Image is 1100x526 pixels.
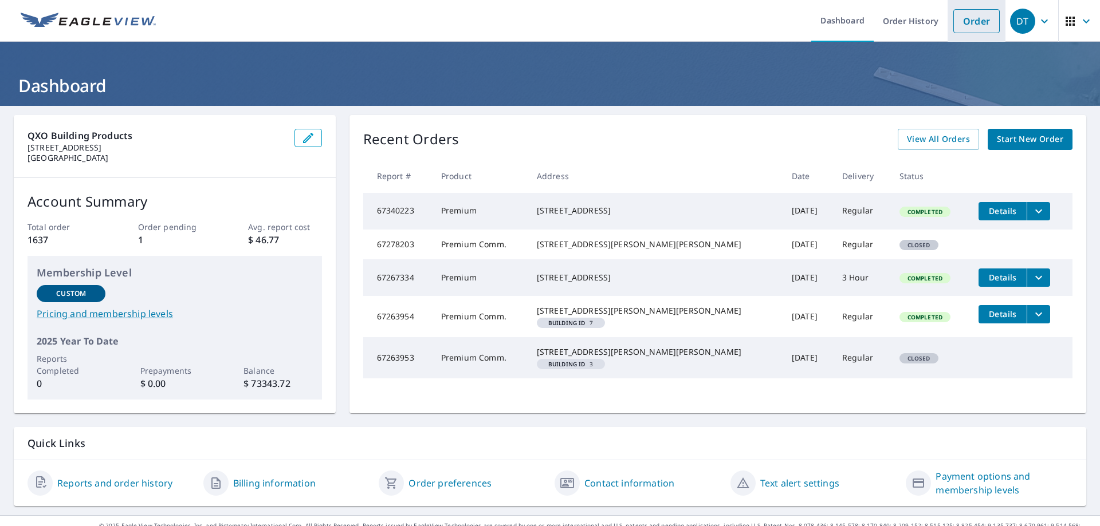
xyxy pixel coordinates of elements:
[27,191,322,212] p: Account Summary
[363,230,432,259] td: 67278203
[37,353,105,377] p: Reports Completed
[979,202,1027,220] button: detailsBtn-67340223
[1027,268,1050,287] button: filesDropdownBtn-67267334
[783,259,833,296] td: [DATE]
[37,377,105,390] p: 0
[57,476,172,490] a: Reports and order history
[363,159,432,193] th: Report #
[432,159,528,193] th: Product
[1027,305,1050,323] button: filesDropdownBtn-67263954
[27,143,285,153] p: [STREET_ADDRESS]
[432,230,528,259] td: Premium Comm.
[27,129,285,143] p: QXO Building Products
[27,233,101,247] p: 1637
[783,159,833,193] th: Date
[760,476,839,490] a: Text alert settings
[140,377,209,390] p: $ 0.00
[363,193,432,230] td: 67340223
[979,305,1027,323] button: detailsBtn-67263954
[432,337,528,378] td: Premium Comm.
[985,272,1020,283] span: Details
[432,259,528,296] td: Premium
[541,320,600,326] span: 7
[37,334,313,348] p: 2025 Year To Date
[537,305,773,317] div: [STREET_ADDRESS][PERSON_NAME][PERSON_NAME]
[37,307,313,321] a: Pricing and membership levels
[783,230,833,259] td: [DATE]
[833,259,890,296] td: 3 Hour
[833,193,890,230] td: Regular
[537,205,773,216] div: [STREET_ADDRESS]
[537,346,773,358] div: [STREET_ADDRESS][PERSON_NAME][PERSON_NAME]
[985,309,1020,319] span: Details
[27,436,1072,450] p: Quick Links
[833,337,890,378] td: Regular
[138,221,211,233] p: Order pending
[233,476,316,490] a: Billing information
[979,268,1027,287] button: detailsBtn-67267334
[528,159,783,193] th: Address
[988,129,1072,150] a: Start New Order
[14,74,1086,97] h1: Dashboard
[890,159,970,193] th: Status
[56,288,86,299] p: Custom
[363,337,432,378] td: 67263953
[1010,9,1035,34] div: DT
[363,129,459,150] p: Recent Orders
[138,233,211,247] p: 1
[548,320,586,326] em: Building ID
[783,193,833,230] td: [DATE]
[537,272,773,283] div: [STREET_ADDRESS]
[363,296,432,337] td: 67263954
[901,274,949,282] span: Completed
[953,9,1000,33] a: Order
[936,469,1072,497] a: Payment options and membership levels
[833,159,890,193] th: Delivery
[37,265,313,280] p: Membership Level
[140,365,209,377] p: Prepayments
[248,221,321,233] p: Avg. report cost
[432,296,528,337] td: Premium Comm.
[548,361,586,367] em: Building ID
[901,208,949,216] span: Completed
[997,132,1063,147] span: Start New Order
[432,193,528,230] td: Premium
[243,365,312,377] p: Balance
[408,476,492,490] a: Order preferences
[901,354,937,362] span: Closed
[248,233,321,247] p: $ 46.77
[243,377,312,390] p: $ 73343.72
[541,361,600,367] span: 3
[584,476,674,490] a: Contact information
[901,313,949,321] span: Completed
[833,230,890,259] td: Regular
[783,337,833,378] td: [DATE]
[901,241,937,249] span: Closed
[27,221,101,233] p: Total order
[27,153,285,163] p: [GEOGRAPHIC_DATA]
[907,132,970,147] span: View All Orders
[21,13,156,30] img: EV Logo
[363,259,432,296] td: 67267334
[1027,202,1050,220] button: filesDropdownBtn-67340223
[537,239,773,250] div: [STREET_ADDRESS][PERSON_NAME][PERSON_NAME]
[898,129,979,150] a: View All Orders
[833,296,890,337] td: Regular
[985,205,1020,216] span: Details
[783,296,833,337] td: [DATE]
